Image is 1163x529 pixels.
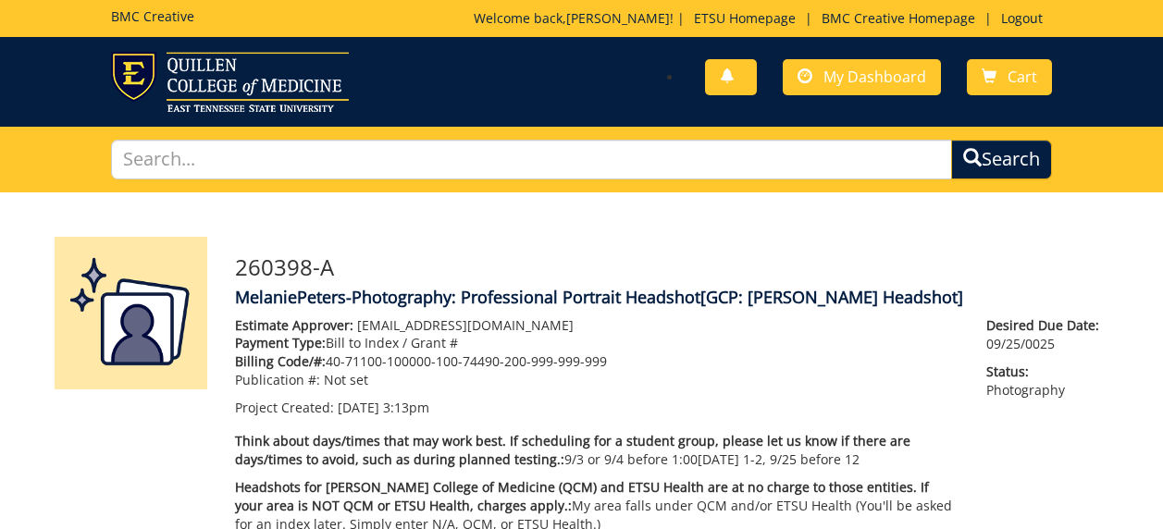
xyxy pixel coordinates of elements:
[235,255,1109,279] h3: 260398-A
[685,9,805,27] a: ETSU Homepage
[235,371,320,388] span: Publication #:
[111,52,349,112] img: ETSU logo
[324,371,368,388] span: Not set
[986,316,1108,335] span: Desired Due Date:
[1008,67,1037,87] span: Cart
[235,352,326,370] span: Billing Code/#:
[986,316,1108,353] p: 09/25/0025
[235,316,959,335] p: [EMAIL_ADDRESS][DOMAIN_NAME]
[951,140,1052,179] button: Search
[235,399,334,416] span: Project Created:
[986,363,1108,381] span: Status:
[986,363,1108,400] p: Photography
[474,9,1052,28] p: Welcome back, ! | | |
[55,237,207,389] img: Product featured image
[111,9,194,23] h5: BMC Creative
[967,59,1052,95] a: Cart
[235,432,959,469] p: 9/3 or 9/4 before 1:00[DATE] 1-2, 9/25 before 12
[235,352,959,371] p: 40-71100-100000-100-74490-200-999-999-999
[992,9,1052,27] a: Logout
[111,140,953,179] input: Search...
[235,316,353,334] span: Estimate Approver:
[783,59,941,95] a: My Dashboard
[812,9,984,27] a: BMC Creative Homepage
[823,67,926,87] span: My Dashboard
[566,9,670,27] a: [PERSON_NAME]
[235,432,910,468] span: Think about days/times that may work best. If scheduling for a student group, please let us know ...
[235,334,959,352] p: Bill to Index / Grant #
[235,289,1109,307] h4: MelaniePeters-Photography: Professional Portrait Headshot
[338,399,429,416] span: [DATE] 3:13pm
[700,286,963,308] span: [GCP: [PERSON_NAME] Headshot]
[235,478,929,514] span: Headshots for [PERSON_NAME] College of Medicine (QCM) and ETSU Health are at no charge to those e...
[235,334,326,351] span: Payment Type:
